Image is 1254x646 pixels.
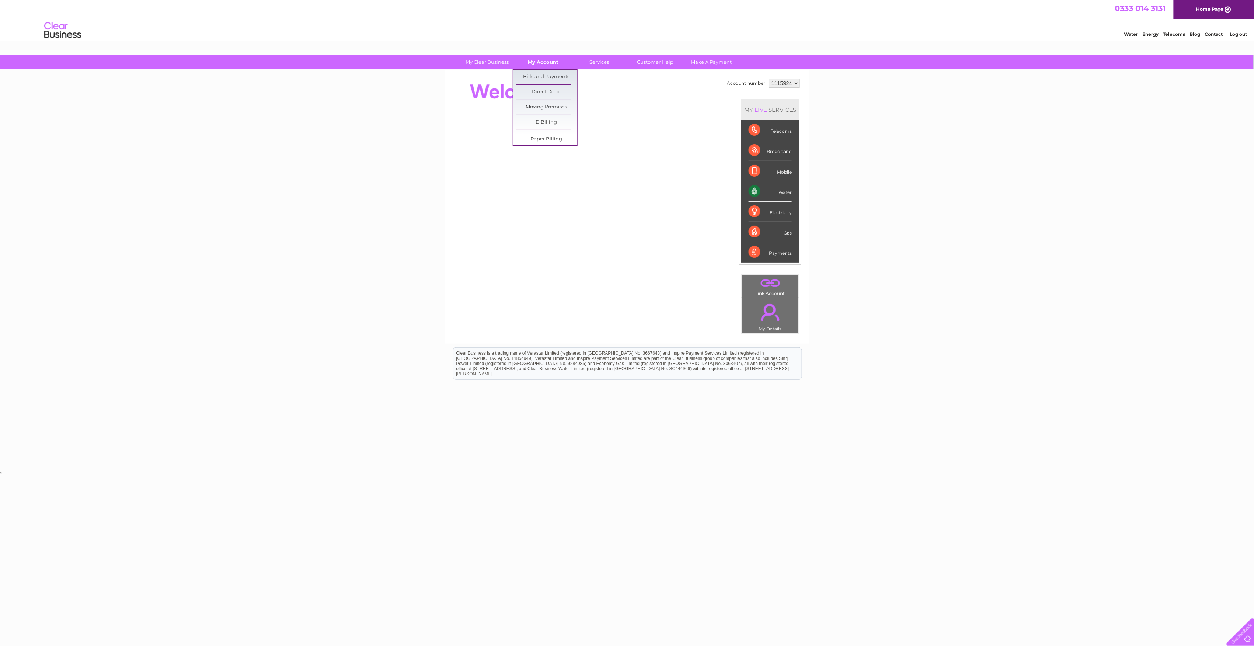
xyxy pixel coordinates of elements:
[1163,31,1185,37] a: Telecoms
[1124,31,1138,37] a: Water
[625,55,686,69] a: Customer Help
[744,277,797,290] a: .
[741,99,799,120] div: MY SERVICES
[1230,31,1247,37] a: Log out
[749,120,792,140] div: Telecoms
[516,100,577,115] a: Moving Premises
[516,70,577,84] a: Bills and Payments
[516,132,577,147] a: Paper Billing
[516,85,577,100] a: Direct Debit
[1115,4,1166,13] a: 0333 014 3131
[516,115,577,130] a: E-Billing
[681,55,742,69] a: Make A Payment
[1143,31,1159,37] a: Energy
[749,222,792,242] div: Gas
[569,55,630,69] a: Services
[742,275,799,298] td: Link Account
[753,106,769,113] div: LIVE
[44,19,81,42] img: logo.png
[749,161,792,181] div: Mobile
[749,242,792,262] div: Payments
[725,77,767,90] td: Account number
[742,298,799,334] td: My Details
[1190,31,1201,37] a: Blog
[1205,31,1223,37] a: Contact
[749,181,792,202] div: Water
[749,140,792,161] div: Broadband
[749,202,792,222] div: Electricity
[453,4,802,36] div: Clear Business is a trading name of Verastar Limited (registered in [GEOGRAPHIC_DATA] No. 3667643...
[513,55,574,69] a: My Account
[457,55,518,69] a: My Clear Business
[744,299,797,325] a: .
